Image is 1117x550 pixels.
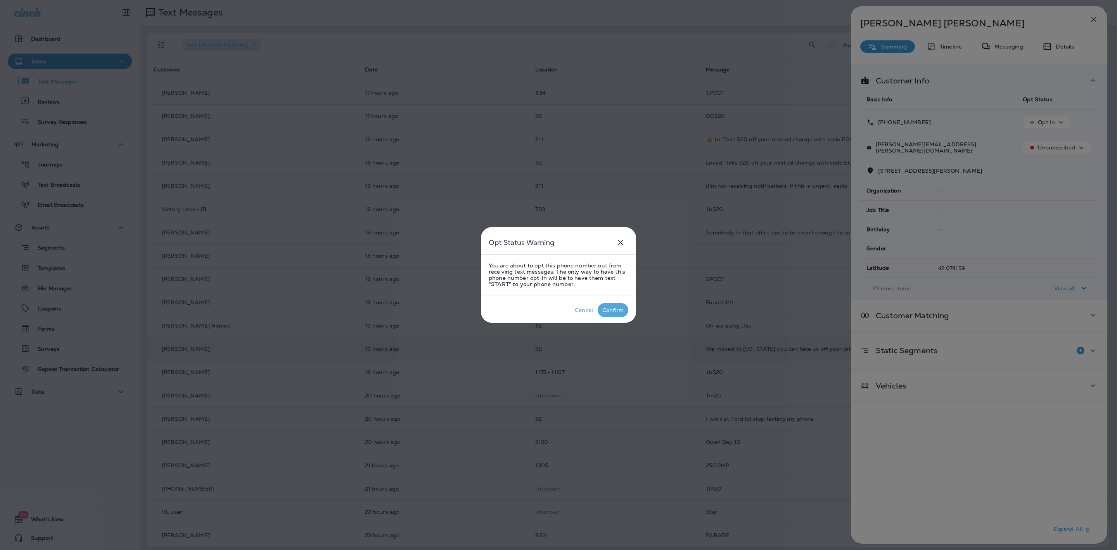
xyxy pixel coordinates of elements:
[489,262,628,287] p: You are about to opt this phone number out from receiving text messages. The only way to have thi...
[613,235,628,250] button: close
[570,303,598,317] button: Cancel
[598,303,628,317] button: Confirm
[602,307,624,313] div: Confirm
[575,307,593,313] div: Cancel
[489,236,554,249] h5: Opt Status Warning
